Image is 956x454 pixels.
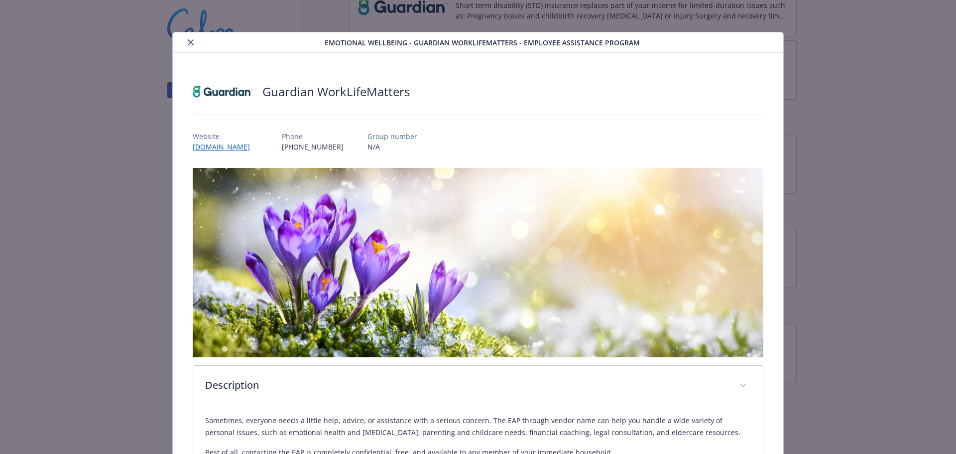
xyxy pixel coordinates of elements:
[193,142,258,151] a: [DOMAIN_NAME]
[325,37,640,48] span: Emotional Wellbeing - Guardian WorkLifeMatters - Employee Assistance Program
[367,142,417,152] p: N/A
[193,77,252,107] img: Guardian
[205,378,727,393] p: Description
[282,131,344,142] p: Phone
[193,168,764,357] img: banner
[193,131,258,142] p: Website
[282,142,344,152] p: [PHONE_NUMBER]
[193,366,763,407] div: Description
[185,36,197,48] button: close
[262,83,410,100] h2: Guardian WorkLifeMatters
[205,415,751,439] p: Sometimes, everyone needs a little help, advice, or assistance with a serious concern. The EAP th...
[367,131,417,142] p: Group number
